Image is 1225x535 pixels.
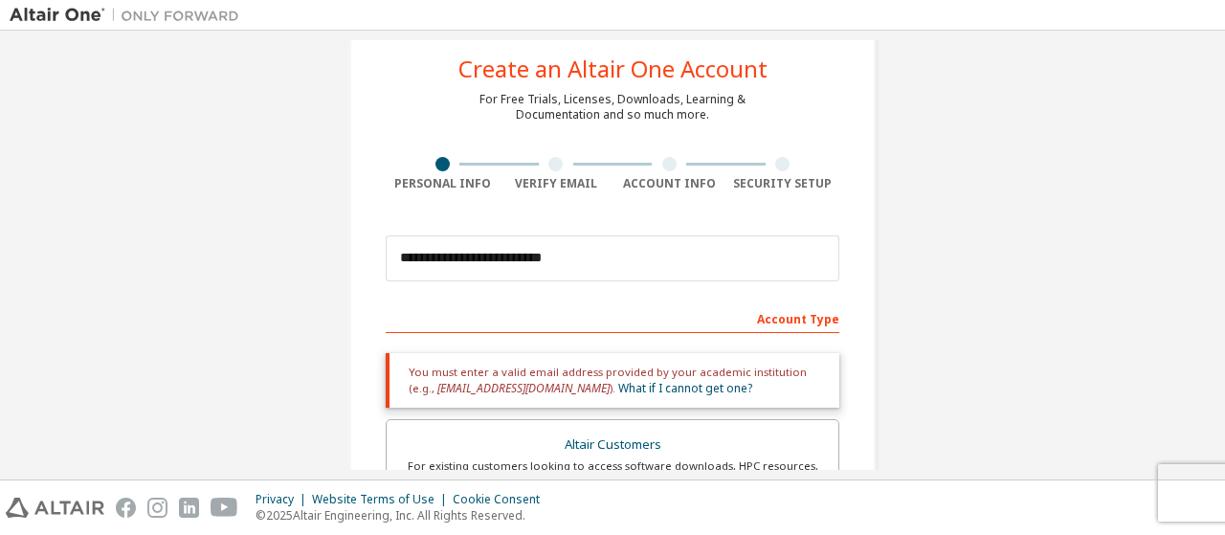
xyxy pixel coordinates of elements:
div: Security Setup [726,176,840,191]
div: Account Info [612,176,726,191]
img: altair_logo.svg [6,498,104,518]
div: Privacy [256,492,312,507]
div: Account Type [386,302,839,333]
div: For existing customers looking to access software downloads, HPC resources, community, trainings ... [398,458,827,489]
p: © 2025 Altair Engineering, Inc. All Rights Reserved. [256,507,551,524]
img: Altair One [10,6,249,25]
div: Verify Email [500,176,613,191]
img: linkedin.svg [179,498,199,518]
div: You must enter a valid email address provided by your academic institution (e.g., ). [386,353,839,408]
div: Create an Altair One Account [458,57,768,80]
div: Cookie Consent [453,492,551,507]
img: youtube.svg [211,498,238,518]
a: What if I cannot get one? [618,380,752,396]
img: facebook.svg [116,498,136,518]
span: [EMAIL_ADDRESS][DOMAIN_NAME] [437,380,610,396]
div: For Free Trials, Licenses, Downloads, Learning & Documentation and so much more. [479,92,746,123]
img: instagram.svg [147,498,167,518]
div: Website Terms of Use [312,492,453,507]
div: Altair Customers [398,432,827,458]
div: Personal Info [386,176,500,191]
